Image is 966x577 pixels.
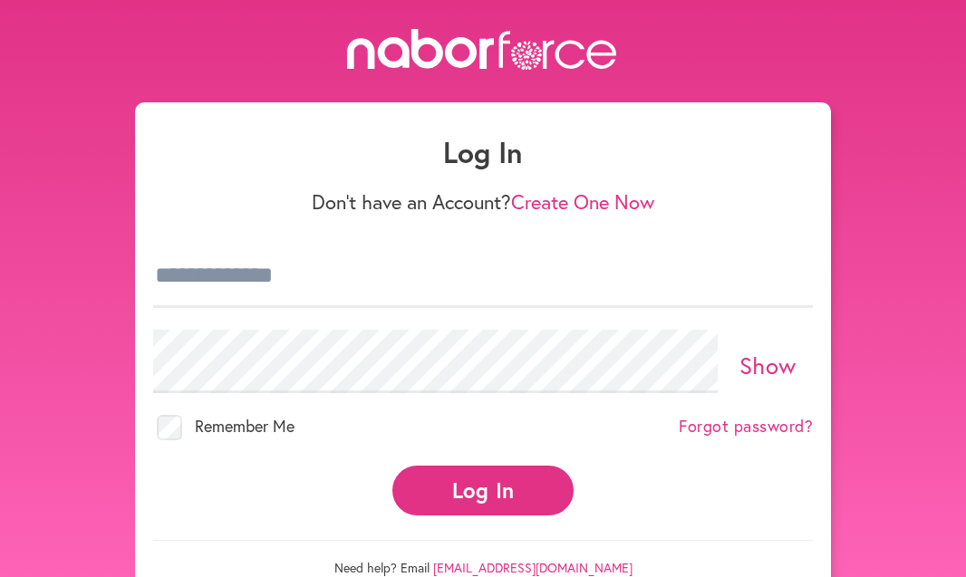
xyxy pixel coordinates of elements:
[679,417,813,437] a: Forgot password?
[739,350,797,380] a: Show
[153,135,813,169] h1: Log In
[153,540,813,576] p: Need help? Email
[511,188,654,215] a: Create One Now
[433,559,633,576] a: [EMAIL_ADDRESS][DOMAIN_NAME]
[392,466,574,515] button: Log In
[195,415,295,437] span: Remember Me
[153,190,813,214] p: Don't have an Account?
